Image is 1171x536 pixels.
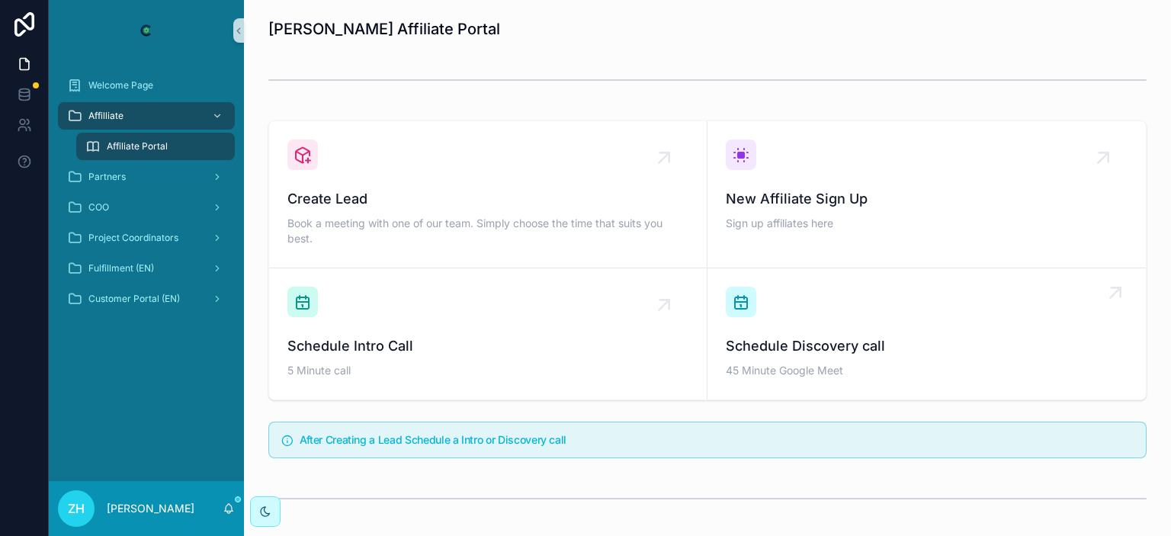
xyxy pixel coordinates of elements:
[726,216,1128,231] span: Sign up affiliates here
[88,201,109,213] span: COO
[58,255,235,282] a: Fulfillment (EN)
[726,335,1128,357] span: Schedule Discovery call
[287,335,688,357] span: Schedule Intro Call
[68,499,85,518] span: ZH
[58,194,235,221] a: COO
[300,435,1134,445] h5: After Creating a Lead Schedule a Intro or Discovery call
[726,363,1128,378] span: 45 Minute Google Meet
[88,110,124,122] span: Affilliate
[287,216,688,246] span: Book a meeting with one of our team. Simply choose the time that suits you best.
[88,171,126,183] span: Partners
[707,121,1146,268] a: New Affiliate Sign UpSign up affiliates here
[88,79,153,91] span: Welcome Page
[88,262,154,274] span: Fulfillment (EN)
[88,293,180,305] span: Customer Portal (EN)
[707,268,1146,400] a: Schedule Discovery call45 Minute Google Meet
[58,72,235,99] a: Welcome Page
[269,121,707,268] a: Create LeadBook a meeting with one of our team. Simply choose the time that suits you best.
[287,188,688,210] span: Create Lead
[58,224,235,252] a: Project Coordinators
[88,232,178,244] span: Project Coordinators
[76,133,235,160] a: Affiliate Portal
[58,163,235,191] a: Partners
[726,188,1128,210] span: New Affiliate Sign Up
[49,61,244,332] div: scrollable content
[107,140,168,152] span: Affiliate Portal
[58,102,235,130] a: Affilliate
[134,18,159,43] img: App logo
[58,285,235,313] a: Customer Portal (EN)
[107,501,194,516] p: [PERSON_NAME]
[287,363,688,378] span: 5 Minute call
[269,268,707,400] a: Schedule Intro Call5 Minute call
[268,18,500,40] h1: [PERSON_NAME] Affiliate Portal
